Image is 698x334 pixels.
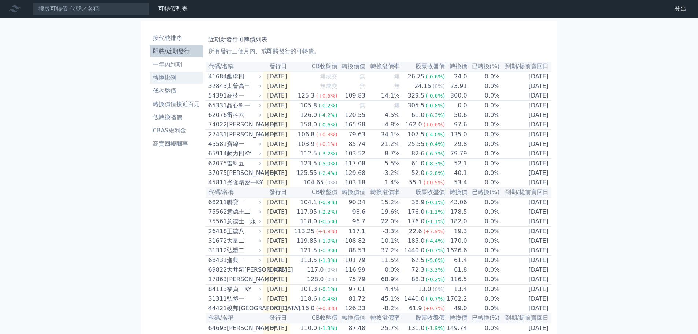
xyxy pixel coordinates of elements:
div: 84113 [208,285,225,294]
td: 178.5 [445,207,468,217]
td: 37.2% [366,246,400,256]
span: (-4.2%) [318,112,337,118]
span: 無 [394,102,400,109]
td: 61.4 [445,256,468,265]
td: [DATE] [263,71,290,81]
td: 0.0% [468,71,500,81]
span: (-3.2%) [318,151,337,157]
div: 72.3 [410,265,426,274]
td: [DATE] [500,246,551,256]
li: 低轉換溢價 [150,113,203,122]
td: 0.0% [468,197,500,207]
span: (-0.7%) [426,247,445,253]
td: 53.4 [445,178,468,187]
td: 23.91 [445,81,468,91]
td: [DATE] [263,110,290,120]
th: 轉換溢價率 [366,62,400,71]
li: 轉換價值接近百元 [150,100,203,109]
td: [DATE] [500,91,551,101]
td: [DATE] [263,227,290,236]
td: [DATE] [500,120,551,130]
td: 0.0% [468,81,500,91]
span: (-0.9%) [318,199,337,205]
div: 1440.0 [402,246,426,255]
th: 發行日 [263,187,290,197]
td: [DATE] [263,217,290,227]
th: 代碼/名稱 [206,187,263,197]
a: 可轉債列表 [158,5,188,12]
div: 醣聯四 [227,72,260,81]
td: 11.5% [366,256,400,265]
td: 120.55 [338,110,366,120]
td: 14.1% [366,91,400,101]
td: [DATE] [500,285,551,294]
td: 103.52 [338,149,366,159]
a: 轉換價值接近百元 [150,98,203,110]
span: (+0.6%) [316,93,337,99]
span: (-2.8%) [426,170,445,176]
td: [DATE] [500,265,551,275]
div: 正德八 [227,227,260,236]
td: 0.0% [468,207,500,217]
div: 104.1 [299,198,318,207]
div: 126.0 [299,111,318,120]
td: 96.7 [338,217,366,227]
div: 104.65 [302,178,325,187]
th: 到期/提前賣回日 [500,187,551,197]
td: 1626.6 [445,246,468,256]
td: [DATE] [263,236,290,246]
th: 股票收盤價 [400,187,445,197]
div: 41684 [208,72,225,81]
td: 116.99 [338,265,366,275]
div: 106.8 [296,130,316,139]
li: CBAS權利金 [150,126,203,135]
td: 68.9% [366,275,400,285]
div: 88.3 [410,275,426,284]
td: [DATE] [263,168,290,178]
td: 22.0% [366,217,400,227]
div: 117.95 [295,208,318,216]
td: 0.0% [468,217,500,227]
div: [PERSON_NAME] [227,169,260,177]
span: 無 [359,73,365,80]
div: 38.9 [410,198,426,207]
td: [DATE] [263,139,290,149]
a: 低轉換溢價 [150,111,203,123]
div: 176.0 [406,217,426,226]
div: 103.9 [296,140,316,148]
td: 90.34 [338,197,366,207]
span: (+0.6%) [424,122,445,128]
a: 即將/近期發行 [150,45,203,57]
div: 雷科五 [227,159,260,168]
div: 113.5 [299,256,318,265]
td: 135.0 [445,130,468,140]
td: [DATE] [500,110,551,120]
th: 轉換價值 [338,62,366,71]
span: 無 [359,102,365,109]
th: 轉換溢價率 [366,187,400,197]
span: (-1.1%) [426,219,445,224]
td: 0.0% [468,236,500,246]
td: 129.68 [338,168,366,178]
td: 0.0% [468,159,500,169]
div: 185.0 [406,236,426,245]
td: 0.0 [445,101,468,111]
td: 0.0% [468,91,500,101]
span: 無 [359,82,365,89]
span: (-4.0%) [426,132,445,137]
input: 搜尋可轉債 代號／名稱 [32,3,149,15]
li: 低收盤價 [150,87,203,95]
div: [PERSON_NAME] [227,275,260,284]
span: (-0.8%) [318,247,337,253]
td: 13.4 [445,285,468,294]
td: 43.06 [445,197,468,207]
span: 無成交 [320,73,337,80]
td: 0.0% [468,275,500,285]
th: 轉換價值 [338,187,366,197]
div: 54391 [208,91,225,100]
div: 弘塑二 [227,246,260,255]
div: 117.0 [306,265,325,274]
div: 68211 [208,198,225,207]
div: 高技一 [227,91,260,100]
span: (-0.2%) [426,276,445,282]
